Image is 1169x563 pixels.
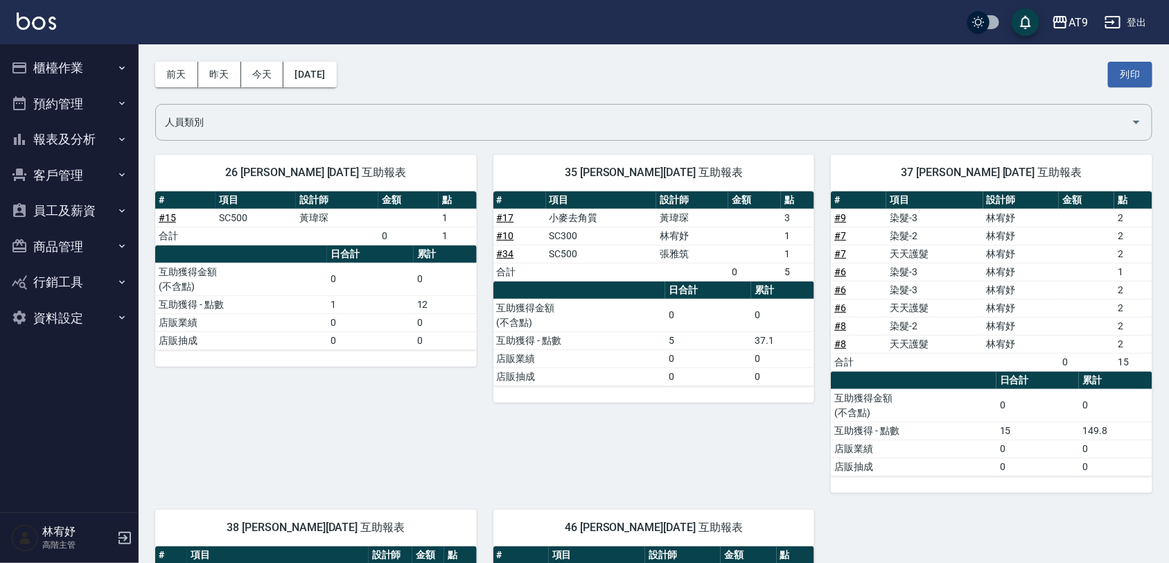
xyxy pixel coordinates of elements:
button: 客戶管理 [6,157,133,193]
td: 互助獲得金額 (不含點) [155,263,327,295]
td: 1 [781,245,814,263]
th: 點 [781,191,814,209]
td: 店販抽成 [155,331,327,349]
td: 2 [1114,245,1152,263]
td: 3 [781,209,814,227]
table: a dense table [831,191,1152,372]
td: 0 [378,227,439,245]
button: 員工及薪資 [6,193,133,229]
td: 1 [781,227,814,245]
td: 1 [439,227,477,245]
span: 38 [PERSON_NAME][DATE] 互助報表 [172,521,460,535]
th: 累計 [1079,372,1152,390]
td: SC500 [216,209,296,227]
table: a dense table [493,191,815,281]
td: 林宥妤 [983,335,1060,353]
td: 染髮-3 [886,209,983,227]
td: 0 [327,263,413,295]
span: 46 [PERSON_NAME][DATE] 互助報表 [510,521,798,535]
td: 互助獲得 - 點數 [155,295,327,313]
a: #7 [834,248,846,259]
td: 12 [414,295,477,313]
th: 累計 [751,281,814,300]
a: #9 [834,212,846,223]
td: 互助獲得金額 (不含點) [831,389,996,422]
td: 0 [327,313,413,331]
button: 櫃檯作業 [6,50,133,86]
th: 金額 [728,191,781,209]
td: 0 [1079,458,1152,476]
th: 日合計 [665,281,751,300]
td: 2 [1114,227,1152,245]
td: 0 [751,349,814,367]
td: 0 [996,440,1080,458]
td: 店販抽成 [493,367,665,386]
td: 店販業績 [493,349,665,367]
td: 0 [996,389,1080,422]
td: 1 [327,295,413,313]
a: #10 [497,230,514,241]
td: 0 [414,263,477,295]
th: 日合計 [996,372,1080,390]
th: 點 [439,191,477,209]
td: 0 [1059,353,1114,371]
td: 染髮-3 [886,281,983,299]
a: #8 [834,320,846,331]
th: 金額 [1059,191,1114,209]
th: # [155,191,216,209]
button: 報表及分析 [6,121,133,157]
a: #34 [497,248,514,259]
td: 0 [665,349,751,367]
td: SC300 [546,227,657,245]
td: 合計 [831,353,886,371]
td: 2 [1114,209,1152,227]
table: a dense table [155,191,477,245]
td: 1 [439,209,477,227]
td: 林宥妤 [983,245,1060,263]
td: 染髮-3 [886,263,983,281]
td: 黃瑋琛 [296,209,378,227]
a: #6 [834,302,846,313]
button: 資料設定 [6,300,133,336]
td: 0 [996,458,1080,476]
th: 項目 [546,191,657,209]
td: 0 [665,299,751,331]
button: 列印 [1108,62,1152,87]
td: 2 [1114,335,1152,353]
button: 行銷工具 [6,264,133,300]
div: AT9 [1069,14,1088,31]
button: [DATE] [283,62,336,87]
td: 店販業績 [155,313,327,331]
td: 小麥去角質 [546,209,657,227]
th: 點 [1114,191,1152,209]
th: 日合計 [327,245,413,263]
td: 天天護髮 [886,245,983,263]
td: 0 [665,367,751,386]
td: 林宥妤 [983,299,1060,317]
table: a dense table [831,372,1152,476]
td: 染髮-2 [886,317,983,335]
p: 高階主管 [42,539,113,551]
td: 互助獲得 - 點數 [493,331,665,349]
input: 人員名稱 [161,110,1125,135]
a: #6 [834,266,846,277]
a: #7 [834,230,846,241]
span: 26 [PERSON_NAME] [DATE] 互助報表 [172,166,460,180]
th: # [831,191,886,209]
td: 0 [1079,389,1152,422]
button: 預約管理 [6,86,133,122]
th: # [493,191,546,209]
td: 林宥妤 [983,263,1060,281]
th: 設計師 [296,191,378,209]
td: 店販抽成 [831,458,996,476]
a: #8 [834,338,846,349]
td: 15 [1114,353,1152,371]
img: Person [11,524,39,552]
a: #17 [497,212,514,223]
td: 天天護髮 [886,335,983,353]
td: 互助獲得金額 (不含點) [493,299,665,331]
td: 37.1 [751,331,814,349]
button: save [1012,8,1039,36]
button: 今天 [241,62,284,87]
a: #15 [159,212,176,223]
